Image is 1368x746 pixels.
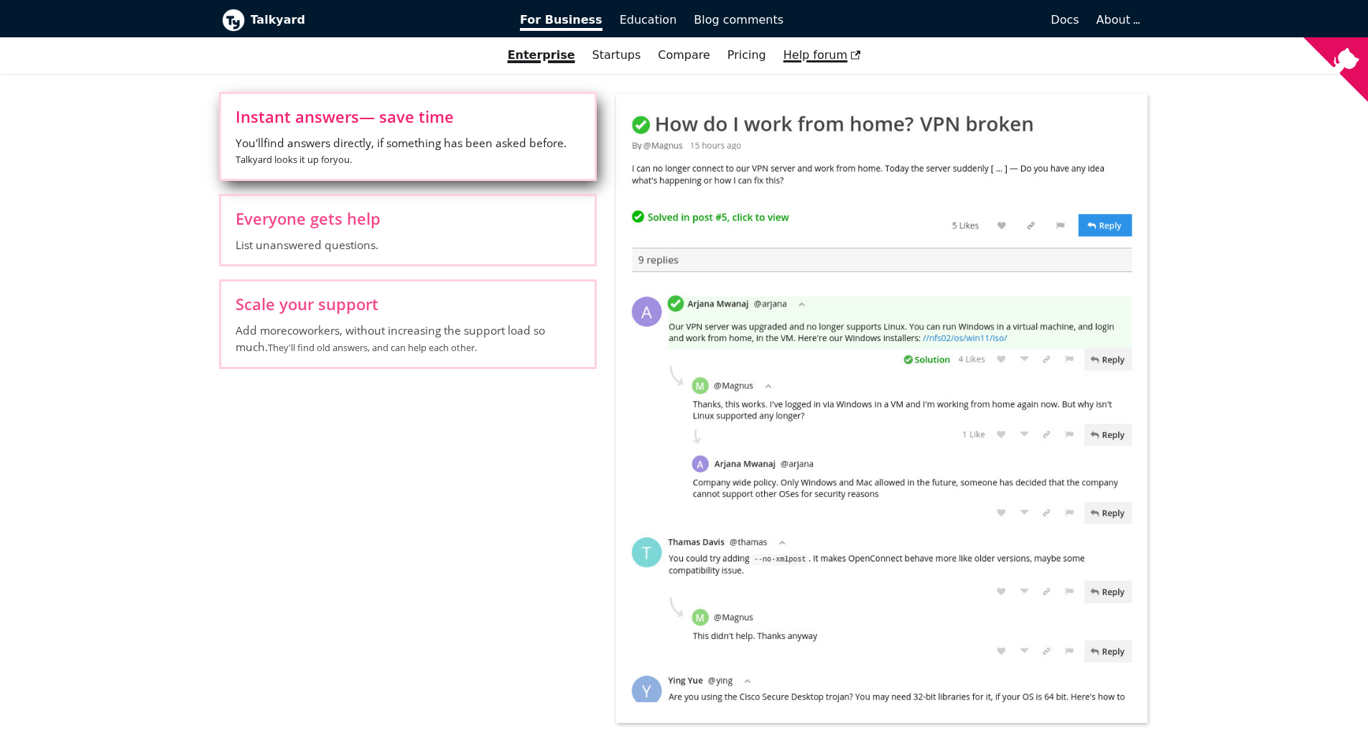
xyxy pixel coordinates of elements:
[1051,13,1079,27] span: Docs
[268,341,477,354] small: They'll find old answers, and can help each other.
[236,322,580,355] span: Add more coworkers , without increasing the support load so much.
[1097,13,1138,27] a: About
[685,8,792,32] a: Blog comments
[658,48,710,62] a: Compare
[694,13,783,27] span: Blog comments
[222,9,501,32] a: Talkyard logoTalkyard
[222,9,245,32] img: Talkyard logo
[719,43,775,67] a: Pricing
[511,8,611,32] a: For Business
[236,153,352,166] small: Talkyard looks it up for you .
[236,296,580,312] span: Scale your support
[616,94,1148,723] img: vbw5ybfth72mgfdf2l4jj5r6ovhzwp.jpg
[236,237,580,253] span: List unanswered questions.
[236,210,580,226] span: Everyone gets help
[611,8,686,32] a: Education
[783,48,861,62] span: Help forum
[251,11,501,29] b: Talkyard
[520,13,602,31] span: For Business
[792,8,1088,32] a: Docs
[584,43,650,67] a: Startups
[236,135,580,168] span: You'll find answers directly, if something has been asked before.
[499,43,584,67] a: Enterprise
[620,13,677,27] span: Education
[236,108,580,124] span: Instant answers — save time
[775,43,870,67] a: Help forum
